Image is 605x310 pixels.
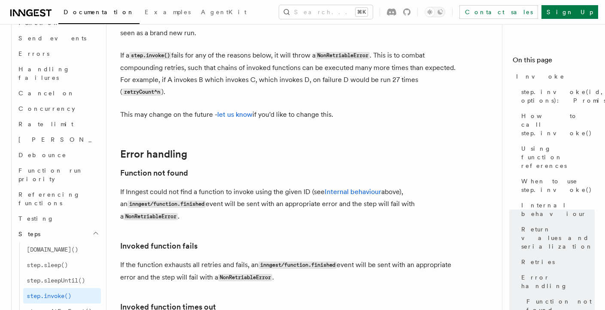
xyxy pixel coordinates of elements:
[15,116,101,132] a: Rate limit
[541,5,598,19] a: Sign Up
[18,90,75,97] span: Cancel on
[27,246,78,253] span: [DOMAIN_NAME]()
[15,226,101,242] button: Steps
[124,213,178,220] code: NonRetriableError
[27,292,71,299] span: step.invoke()
[145,9,191,15] span: Examples
[27,261,68,268] span: step.sleep()
[120,186,464,223] p: If Inngest could not find a function to invoke using the given ID (see above), an event will be s...
[513,55,595,69] h4: On this page
[18,152,67,158] span: Debounce
[316,52,370,59] code: NonRetriableError
[18,35,86,42] span: Send events
[58,3,140,24] a: Documentation
[518,84,595,108] a: step.invoke(id, options): Promise
[140,3,196,23] a: Examples
[201,9,246,15] span: AgentKit
[120,15,464,39] p: The invoked function will be executed as a regular Inngest function: it will have its own set of ...
[518,254,595,270] a: Retries
[120,109,464,121] p: This may change on the future - if you'd like to change this.
[425,7,445,17] button: Toggle dark mode
[120,148,187,160] a: Error handling
[18,66,70,81] span: Handling failures
[518,198,595,222] a: Internal behaviour
[18,167,83,182] span: Function run priority
[518,108,595,141] a: How to call step.invoke()
[120,49,464,98] p: If a fails for any of the reasons below, it will throw a . This is to combat compounding retries,...
[122,88,161,96] code: retryCount^n
[15,30,101,46] a: Send events
[521,273,595,290] span: Error handling
[521,201,595,218] span: Internal behaviour
[23,257,101,273] a: step.sleep()
[27,277,85,284] span: step.sleepUntil()
[217,110,252,119] a: let us know
[15,163,101,187] a: Function run priority
[18,105,75,112] span: Concurrency
[120,259,464,284] p: If the function exhausts all retries and fails, an event will be sent with an appropriate error a...
[18,136,144,143] span: [PERSON_NAME]
[128,201,206,208] code: inngest/function.finished
[120,167,188,179] a: Function not found
[513,69,595,84] a: Invoke
[15,230,40,238] span: Steps
[516,72,565,81] span: Invoke
[518,270,595,294] a: Error handling
[521,177,595,194] span: When to use step.invoke()
[521,258,555,266] span: Retries
[15,61,101,85] a: Handling failures
[518,222,595,254] a: Return values and serialization
[15,147,101,163] a: Debounce
[15,85,101,101] a: Cancel on
[518,173,595,198] a: When to use step.invoke()
[129,52,171,59] code: step.invoke()
[15,187,101,211] a: Referencing functions
[196,3,252,23] a: AgentKit
[325,188,381,196] a: Internal behaviour
[258,261,337,269] code: inngest/function.finished
[521,144,595,170] span: Using function references
[18,50,49,57] span: Errors
[521,225,595,251] span: Return values and serialization
[356,8,368,16] kbd: ⌘K
[218,274,272,281] code: NonRetriableError
[518,141,595,173] a: Using function references
[521,112,595,137] span: How to call step.invoke()
[18,215,54,222] span: Testing
[18,121,73,128] span: Rate limit
[15,101,101,116] a: Concurrency
[120,240,198,252] a: Invoked function fails
[23,242,101,257] a: [DOMAIN_NAME]()
[64,9,134,15] span: Documentation
[18,191,80,207] span: Referencing functions
[23,288,101,304] a: step.invoke()
[459,5,538,19] a: Contact sales
[279,5,373,19] button: Search...⌘K
[15,132,101,147] a: [PERSON_NAME]
[15,211,101,226] a: Testing
[23,273,101,288] a: step.sleepUntil()
[15,46,101,61] a: Errors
